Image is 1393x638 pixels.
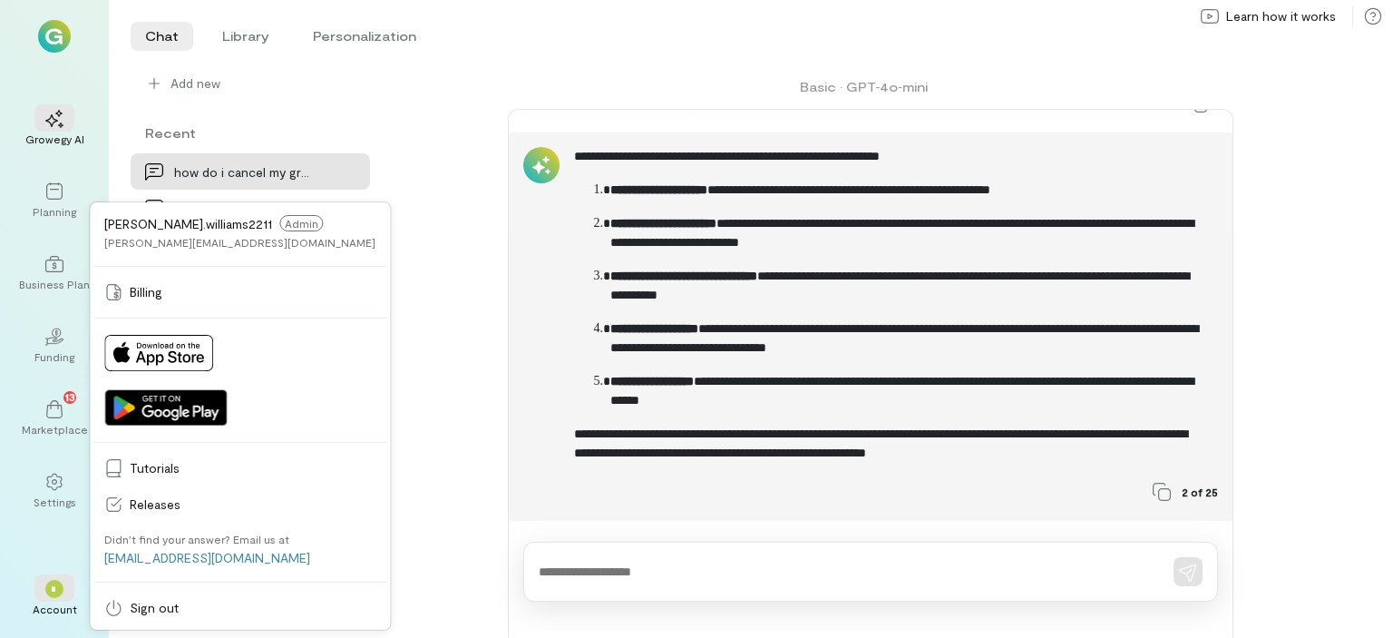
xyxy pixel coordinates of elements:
[131,22,193,51] li: Chat
[34,495,76,509] div: Settings
[22,458,87,524] a: Settings
[22,168,87,233] a: Planning
[130,599,375,617] span: Sign out
[1182,485,1218,499] span: 2 of 25
[279,215,323,231] span: Admin
[130,283,375,301] span: Billing
[130,459,375,477] span: Tutorials
[104,532,289,546] div: Didn’t find your answer? Email us at
[1226,7,1336,25] span: Learn how it works
[93,590,386,626] a: Sign out
[65,388,75,405] span: 13
[22,386,87,451] a: Marketplace
[19,277,90,291] div: Business Plan
[104,235,375,250] div: [PERSON_NAME][EMAIL_ADDRESS][DOMAIN_NAME]
[131,123,370,142] div: Recent
[104,550,310,565] a: [EMAIL_ADDRESS][DOMAIN_NAME]
[33,602,77,616] div: Account
[22,313,87,378] a: Funding
[22,240,87,306] a: Business Plan
[174,162,316,182] div: how do i cancel my growegy account?
[22,422,88,437] div: Marketplace
[22,565,87,631] div: *Account
[25,132,84,146] div: Growegy AI
[130,496,375,514] span: Releases
[170,74,356,93] span: Add new
[93,450,386,486] a: Tutorials
[33,204,76,219] div: Planning
[104,389,227,426] img: Get it on Google Play
[22,95,87,161] a: Growegy AI
[174,199,316,218] div: Help me generate content for social media to sell…
[208,22,284,51] li: Library
[298,22,431,51] li: Personalization
[104,216,272,231] span: [PERSON_NAME].williams2211
[93,486,386,523] a: Releases
[93,274,386,310] a: Billing
[104,335,213,371] img: Download on App Store
[34,349,74,364] div: Funding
